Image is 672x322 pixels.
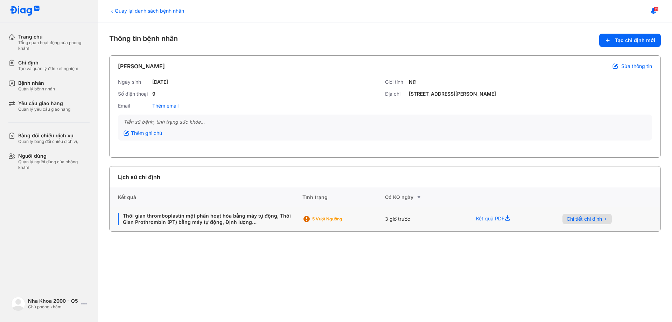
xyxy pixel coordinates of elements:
img: logo [10,6,40,16]
div: Thời gian thromboplastin một phần hoạt hóa bằng máy tự động, Thời Gian Prothrombin (PT) bằng máy ... [118,213,294,225]
div: 5 Vượt ngưỡng [312,216,368,222]
div: Nha Khoa 2000 - Q5 [28,298,78,304]
div: Email [118,103,149,109]
div: Quay lại danh sách bệnh nhân [109,7,184,14]
div: Chỉ định [18,60,78,66]
div: Ngày sinh [118,79,149,85]
div: Địa chỉ [385,91,406,97]
div: Yêu cầu giao hàng [18,100,70,107]
div: Giới tính [385,79,406,85]
div: Tạo và quản lý đơn xét nghiệm [18,66,78,71]
div: Tình trạng [302,187,385,207]
span: Tạo chỉ định mới [615,37,655,43]
div: Số điện thoại [118,91,149,97]
div: Tổng quan hoạt động của phòng khám [18,40,90,51]
div: Kết quả PDF [468,207,554,231]
div: Thêm email [152,103,178,109]
div: Bệnh nhân [18,80,55,86]
div: Người dùng [18,153,90,159]
div: [DATE] [152,79,168,85]
div: Thông tin bệnh nhân [109,34,661,47]
div: Tiền sử bệnh, tình trạng sức khỏe... [124,119,646,125]
div: Có KQ ngày [385,193,468,201]
div: Quản lý người dùng của phòng khám [18,159,90,170]
span: 11 [654,7,659,12]
div: Lịch sử chỉ định [118,173,160,181]
div: 3 giờ trước [385,207,468,231]
div: Bảng đối chiếu dịch vụ [18,132,78,139]
img: logo [11,297,25,311]
div: [PERSON_NAME] [118,62,165,70]
div: Nữ [409,79,416,85]
button: Tạo chỉ định mới [599,34,661,47]
div: Thêm ghi chú [124,130,162,136]
div: 9 [152,91,155,97]
div: Chủ phòng khám [28,304,78,310]
div: [STREET_ADDRESS][PERSON_NAME] [409,91,496,97]
div: Kết quả [110,187,302,207]
div: Trang chủ [18,34,90,40]
span: Chi tiết chỉ định [567,216,602,222]
button: Chi tiết chỉ định [562,214,612,224]
div: Quản lý bảng đối chiếu dịch vụ [18,139,78,144]
span: Sửa thông tin [621,63,652,69]
div: Quản lý bệnh nhân [18,86,55,92]
div: Quản lý yêu cầu giao hàng [18,107,70,112]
